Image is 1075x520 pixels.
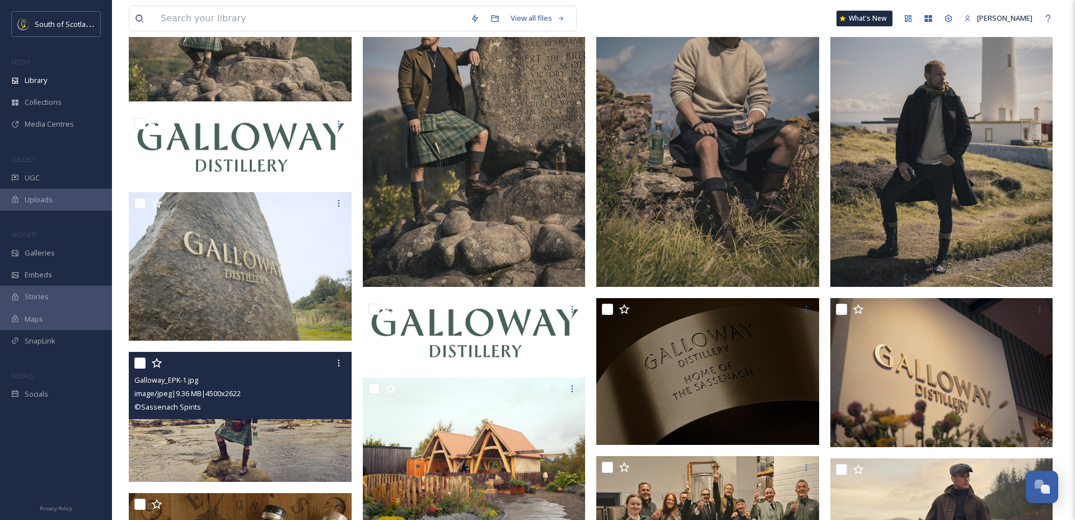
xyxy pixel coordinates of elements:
span: Collections [25,97,62,108]
img: Galloway_Sign_Interior.jpg [830,298,1053,447]
img: Galloway_Sign_Exterior.jpg [129,192,352,341]
a: Privacy Policy [40,501,72,514]
span: UGC [25,173,40,183]
img: GD_Typemark_Dark_high-res.png [129,112,352,180]
a: View all files [505,7,571,29]
span: South of Scotland Destination Alliance [35,18,162,29]
span: image/jpeg | 9.36 MB | 4500 x 2622 [134,388,241,398]
span: [PERSON_NAME] [977,13,1032,23]
span: MEDIA [11,58,31,66]
img: GD_Typemark_Dark_high-res.jpg [363,298,586,366]
span: Uploads [25,194,53,205]
img: GD_Copper_Home-of-Sassenach-high-res.jpg [596,298,819,445]
span: Library [25,75,47,86]
img: images.jpeg [18,18,29,30]
span: Maps [25,314,43,324]
input: Search your library [155,6,465,31]
span: Stories [25,291,49,302]
span: COLLECT [11,155,35,164]
span: SOCIALS [11,372,34,380]
span: © Sassenach Spirits [134,402,201,412]
button: Open Chat [1026,471,1058,503]
span: Galleries [25,248,55,258]
a: What's New [836,11,892,26]
a: [PERSON_NAME] [959,7,1038,29]
span: WIDGETS [11,230,37,239]
span: Galloway_EPK-1.jpg [134,375,198,385]
span: Media Centres [25,119,74,129]
span: Socials [25,389,48,400]
span: Embeds [25,270,52,280]
span: Privacy Policy [40,505,72,512]
span: SnapLink [25,336,55,346]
